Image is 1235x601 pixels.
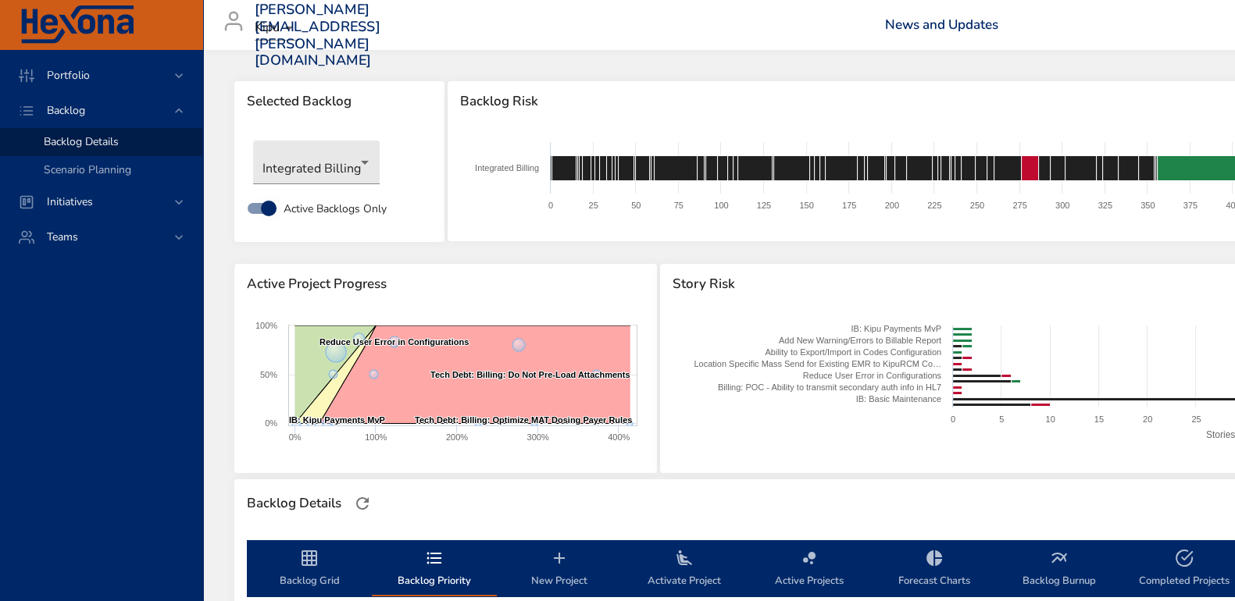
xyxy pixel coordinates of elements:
text: Reduce User Error in Configurations [803,371,942,380]
text: 25 [1192,414,1201,424]
button: Refresh Page [351,492,374,515]
div: Kipu [255,16,298,41]
text: 125 [756,201,770,210]
text: 350 [1140,201,1155,210]
text: 50 [631,201,641,210]
span: Active Projects [756,549,862,590]
text: 300% [527,432,549,442]
text: IB: Kipu Payments MvP [851,324,942,333]
span: Initiatives [34,194,105,209]
text: 400% [608,432,630,442]
span: Forecast Charts [881,549,987,590]
span: Active Backlogs Only [284,201,387,217]
span: Backlog Grid [256,549,362,590]
text: 75 [673,201,683,210]
text: Integrated Billing [475,163,539,172]
text: 275 [1012,201,1026,210]
text: 10 [1046,414,1055,424]
text: Add New Warning/Errors to Billable Report [779,336,941,345]
div: Backlog Details [242,491,346,516]
text: 100 [714,201,728,210]
h3: [PERSON_NAME][EMAIL_ADDRESS][PERSON_NAME][DOMAIN_NAME] [255,2,380,69]
span: Backlog Priority [381,549,487,590]
span: Backlog Details [44,134,119,149]
text: 15 [1094,414,1104,424]
text: Ability to Export/Import in Codes Configuration [766,347,942,357]
text: IB: Basic Maintenance [856,394,941,404]
text: 100% [255,321,277,330]
span: New Project [506,549,612,590]
span: Portfolio [34,68,102,83]
span: Activate Project [631,549,737,590]
span: Backlog Burnup [1006,549,1112,590]
text: 325 [1098,201,1112,210]
text: 300 [1055,201,1069,210]
span: Active Project Progress [247,276,644,292]
text: 25 [588,201,598,210]
text: Reduce User Error in Configurations [319,337,469,347]
text: 200% [446,432,468,442]
text: Tech Debt: Billing: Optimize MAT Dosing Payer Rules [415,415,632,425]
text: 175 [842,201,856,210]
text: IB: Kipu Payments MvP [289,415,385,425]
text: 150 [799,201,813,210]
span: Backlog [34,103,98,118]
text: 0 [548,201,553,210]
span: Teams [34,229,91,244]
text: 5 [1000,414,1005,424]
text: Tech Debt: Billing: Do Not Pre-Load Attachments [430,370,630,379]
span: Scenario Planning [44,162,131,177]
text: 100% [365,432,387,442]
text: 0 [951,414,955,424]
text: Billing: POC - Ability to transmit secondary auth info in HL7 [718,382,941,392]
div: Integrated Billing [253,140,380,184]
text: 0% [289,432,302,442]
text: 200 [884,201,898,210]
text: Stories [1206,429,1235,440]
text: 375 [1183,201,1197,210]
text: Location Specific Mass Send for Existing EMR to KipuRCM Co… [694,359,942,368]
img: Hexona [19,5,136,44]
span: Selected Backlog [247,94,432,109]
a: News and Updates [885,16,998,34]
text: 0% [265,418,277,428]
text: 250 [969,201,983,210]
text: 20 [1143,414,1152,424]
text: 225 [927,201,941,210]
text: 50% [260,370,277,379]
